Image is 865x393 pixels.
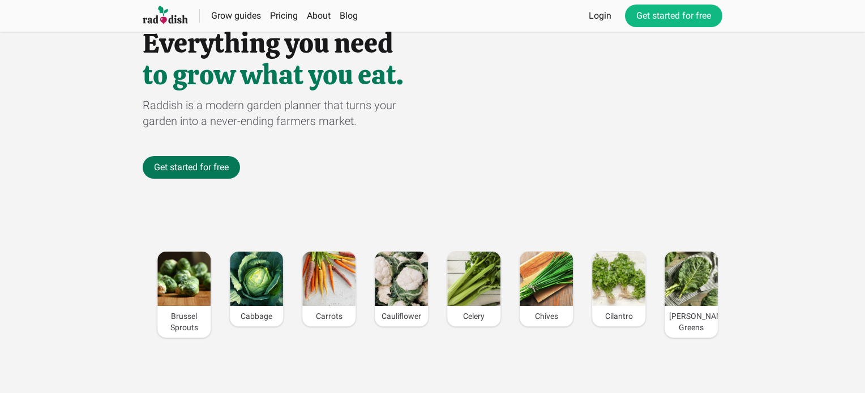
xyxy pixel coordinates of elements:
[665,252,718,306] img: Image of Collard Greens
[374,251,429,327] a: Image of CauliflowerCauliflower
[230,306,283,326] div: Cabbage
[592,251,646,327] a: Image of CilantroCilantro
[143,29,722,57] h1: Everything you need
[143,97,432,129] div: Raddish is a modern garden planner that turns your garden into a never-ending farmers market.
[665,306,718,338] div: [PERSON_NAME] Greens
[143,61,722,88] h1: to grow what you eat.
[302,306,356,326] div: Carrots
[375,252,428,306] img: Image of Cauliflower
[340,10,358,21] a: Blog
[664,251,718,338] a: Image of Collard Greens[PERSON_NAME] Greens
[302,252,356,306] img: Image of Carrots
[520,252,573,306] img: Image of Chives
[143,5,188,26] img: Raddish company logo
[307,10,331,21] a: About
[592,252,645,306] img: Image of Cilantro
[211,10,261,21] a: Grow guides
[519,251,573,327] a: Image of ChivesChives
[143,156,240,179] a: Get started for free
[375,306,428,326] div: Cauliflower
[625,5,722,27] a: Get started for free
[302,251,356,327] a: Image of CarrotsCarrots
[589,9,611,23] a: Login
[447,251,501,327] a: Image of CeleryCelery
[270,10,298,21] a: Pricing
[229,251,284,327] a: Image of CabbageCabbage
[157,306,211,338] div: Brussel Sprouts
[520,306,573,326] div: Chives
[592,306,645,326] div: Cilantro
[447,306,500,326] div: Celery
[230,252,283,306] img: Image of Cabbage
[157,251,211,338] a: Image of Brussel SproutsBrussel Sprouts
[157,252,211,306] img: Image of Brussel Sprouts
[447,252,500,306] img: Image of Celery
